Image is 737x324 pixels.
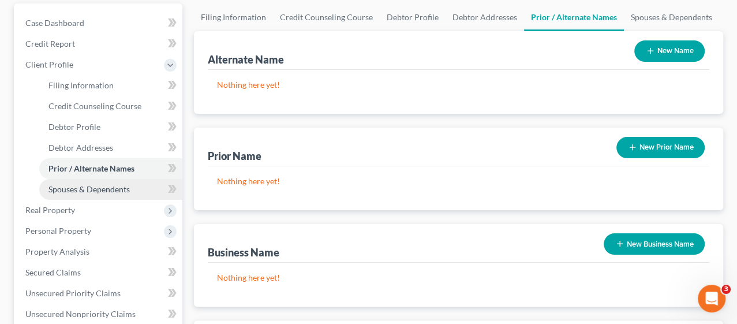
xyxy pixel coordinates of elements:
span: Prior / Alternate Names [48,163,134,173]
span: Credit Report [25,39,75,49]
span: Personal Property [25,226,91,236]
a: Property Analysis [16,241,182,262]
div: Prior Name [208,149,261,163]
span: Secured Claims [25,267,81,277]
span: Debtor Addresses [48,143,113,152]
span: Filing Information [48,80,114,90]
p: Nothing here yet! [217,272,700,284]
a: Spouses & Dependents [624,3,719,31]
span: Unsecured Nonpriority Claims [25,309,136,319]
div: Alternate Name [208,53,284,66]
a: Credit Counseling Course [39,96,182,117]
a: Credit Report [16,33,182,54]
a: Unsecured Priority Claims [16,283,182,304]
p: Nothing here yet! [217,176,700,187]
button: New Name [634,40,705,62]
a: Spouses & Dependents [39,179,182,200]
a: Debtor Profile [380,3,446,31]
a: Debtor Addresses [446,3,524,31]
a: Prior / Alternate Names [524,3,624,31]
p: Nothing here yet! [217,79,700,91]
span: Credit Counseling Course [48,101,141,111]
a: Debtor Addresses [39,137,182,158]
a: Prior / Alternate Names [39,158,182,179]
a: Secured Claims [16,262,182,283]
span: Client Profile [25,59,73,69]
span: Unsecured Priority Claims [25,288,121,298]
span: Debtor Profile [48,122,100,132]
a: Case Dashboard [16,13,182,33]
span: Spouses & Dependents [48,184,130,194]
button: New Business Name [604,233,705,255]
span: 3 [721,285,731,294]
a: Filing Information [39,75,182,96]
a: Credit Counseling Course [273,3,380,31]
a: Filing Information [194,3,273,31]
div: Business Name [208,245,279,259]
a: Debtor Profile [39,117,182,137]
iframe: Intercom live chat [698,285,725,312]
span: Real Property [25,205,75,215]
span: Case Dashboard [25,18,84,28]
span: Property Analysis [25,247,89,256]
button: New Prior Name [616,137,705,158]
